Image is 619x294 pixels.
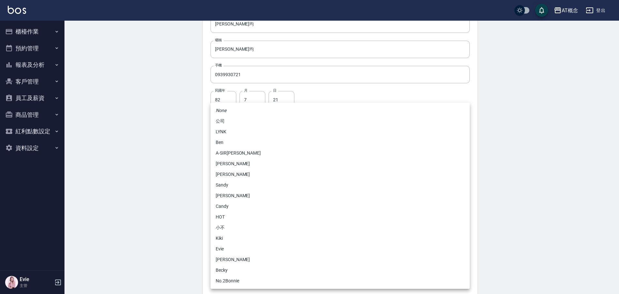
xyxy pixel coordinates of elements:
[211,254,470,265] li: [PERSON_NAME]
[211,137,470,148] li: Ben
[211,148,470,158] li: A-SIR[PERSON_NAME]
[211,233,470,244] li: Kiki
[216,107,226,114] em: None
[211,158,470,169] li: [PERSON_NAME]
[211,222,470,233] li: 小不
[211,127,470,137] li: LYNK
[211,201,470,212] li: Candy
[211,212,470,222] li: HOT
[211,190,470,201] li: [PERSON_NAME]
[211,265,470,276] li: Becky
[211,180,470,190] li: Sandy
[211,276,470,286] li: No.2Bonnie
[211,116,470,127] li: 公司
[211,244,470,254] li: Evie
[211,169,470,180] li: [PERSON_NAME]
